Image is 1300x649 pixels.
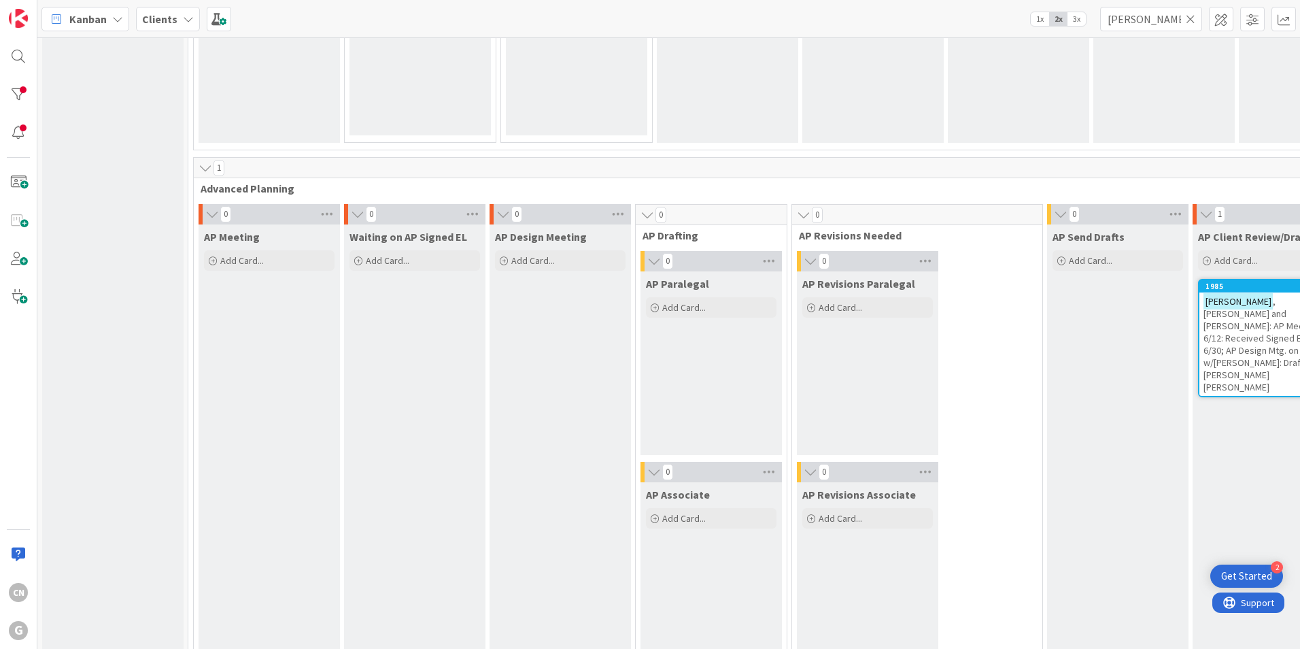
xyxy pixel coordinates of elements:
span: Add Card... [662,301,706,314]
b: Clients [142,12,177,26]
span: 0 [819,253,829,269]
span: AP Paralegal [646,277,709,290]
span: AP Revisions Associate [802,488,916,501]
span: Add Card... [511,254,555,267]
div: G [9,621,28,640]
span: 0 [819,464,829,480]
span: Add Card... [366,254,409,267]
span: 0 [655,207,666,223]
span: AP Meeting [204,230,260,244]
span: AP Associate [646,488,710,501]
img: Visit kanbanzone.com [9,9,28,28]
span: 1x [1031,12,1049,26]
span: Waiting on AP Signed EL [349,230,467,244]
span: AP Revisions Needed [799,229,1025,242]
span: 0 [812,207,823,223]
span: Add Card... [1214,254,1258,267]
span: Support [29,2,62,18]
span: 1 [213,160,224,176]
span: Add Card... [662,512,706,525]
span: 2x [1049,12,1067,26]
input: Quick Filter... [1100,7,1202,31]
span: 0 [1069,206,1080,222]
span: Add Card... [1069,254,1112,267]
span: Add Card... [220,254,264,267]
span: Kanban [69,11,107,27]
div: Open Get Started checklist, remaining modules: 2 [1210,565,1283,588]
mark: [PERSON_NAME] [1203,293,1273,309]
span: Add Card... [819,512,862,525]
span: 0 [662,464,673,480]
div: 2 [1271,561,1283,573]
div: CN [9,583,28,602]
span: 0 [220,206,231,222]
span: AP Revisions Paralegal [802,277,915,290]
span: 1 [1214,206,1225,222]
div: Get Started [1221,569,1272,583]
span: 3x [1067,12,1086,26]
span: 0 [662,253,673,269]
span: AP Send Drafts [1053,230,1125,244]
span: AP Design Meeting [495,230,587,244]
span: AP Drafting [643,229,770,242]
span: 0 [511,206,522,222]
span: 0 [366,206,377,222]
span: Add Card... [819,301,862,314]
